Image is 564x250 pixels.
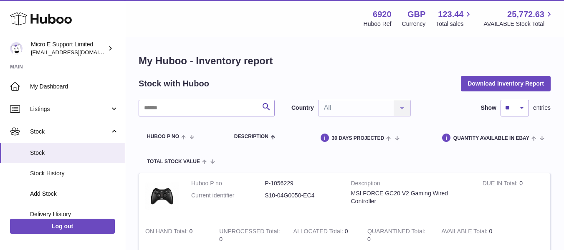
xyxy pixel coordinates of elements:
span: Description [234,134,268,139]
dt: Current identifier [191,192,265,199]
strong: QUARANTINED Total [367,228,425,237]
a: Log out [10,219,115,234]
strong: GBP [407,9,425,20]
span: Stock [30,149,119,157]
span: AVAILABLE Stock Total [483,20,554,28]
strong: UNPROCESSED Total [219,228,280,237]
label: Country [291,104,314,112]
h1: My Huboo - Inventory report [139,54,551,68]
button: Download Inventory Report [461,76,551,91]
strong: 6920 [373,9,392,20]
strong: ALLOCATED Total [293,228,345,237]
span: Total sales [436,20,473,28]
span: Stock History [30,169,119,177]
span: 123.44 [438,9,463,20]
span: Listings [30,105,110,113]
td: 0 [476,173,550,221]
a: 25,772.63 AVAILABLE Stock Total [483,9,554,28]
span: [EMAIL_ADDRESS][DOMAIN_NAME] [31,49,123,56]
div: Currency [402,20,426,28]
td: 0 [139,221,213,250]
strong: ON HAND Total [145,228,190,237]
span: Quantity Available in eBay [453,136,529,141]
a: 123.44 Total sales [436,9,473,28]
div: Huboo Ref [364,20,392,28]
span: Delivery History [30,210,119,218]
label: Show [481,104,496,112]
img: contact@micropcsupport.com [10,42,23,55]
span: Stock [30,128,110,136]
td: 0 [435,221,509,250]
dd: P-1056229 [265,179,338,187]
strong: AVAILABLE Total [441,228,489,237]
div: Micro E Support Limited [31,40,106,56]
td: 0 [213,221,287,250]
span: 0 [367,236,371,242]
span: Total stock value [147,159,200,164]
span: 30 DAYS PROJECTED [332,136,384,141]
dd: S10-04G0050-EC4 [265,192,338,199]
dt: Huboo P no [191,179,265,187]
span: entries [533,104,551,112]
h2: Stock with Huboo [139,78,209,89]
strong: Description [351,179,470,189]
td: 0 [287,221,361,250]
strong: DUE IN Total [483,180,519,189]
span: My Dashboard [30,83,119,91]
div: MSI FORCE GC20 V2 Gaming Wired Controller [351,189,470,205]
span: Huboo P no [147,134,179,139]
span: 25,772.63 [507,9,544,20]
span: Add Stock [30,190,119,198]
img: product image [145,179,179,213]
